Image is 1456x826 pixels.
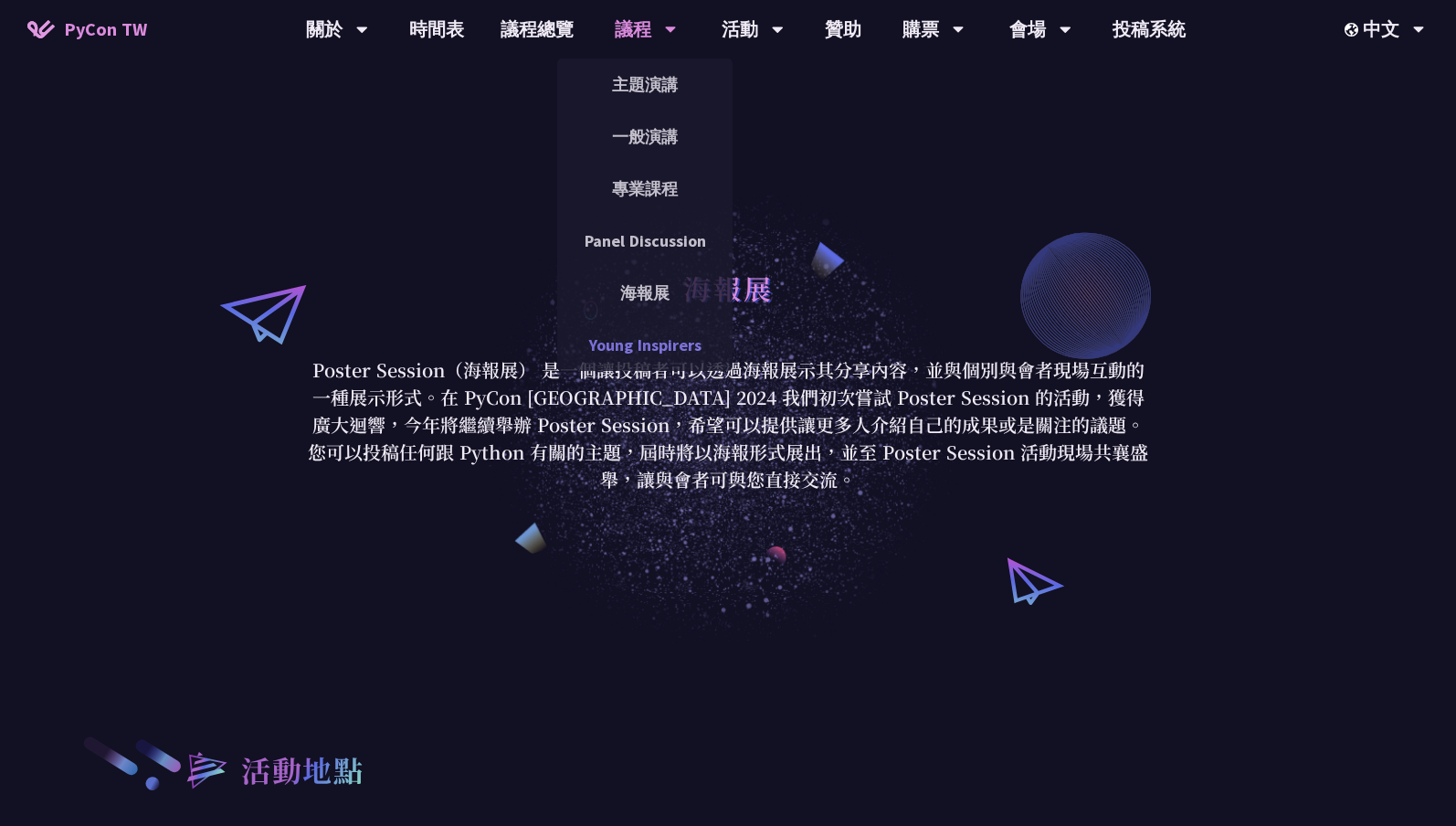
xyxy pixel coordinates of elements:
img: heading-bullet [168,735,241,804]
a: Panel Discussion [557,219,733,262]
h2: 活動地點 [241,747,364,791]
a: 主題演講 [557,63,733,106]
a: Young Inspirers [557,323,733,366]
a: 專業課程 [557,167,733,210]
p: Poster Session（海報展） 是一個讓投稿者可以透過海報展示其分享內容，並與個別與會者現場互動的一種展示形式。在 PyCon [GEOGRAPHIC_DATA] 2024 我們初次嘗試... [303,356,1153,493]
a: PyCon TW [9,6,165,52]
img: Locale Icon [1345,23,1363,37]
a: 海報展 [557,271,733,314]
img: Home icon of PyCon TW 2025 [27,20,55,38]
span: PyCon TW [64,16,147,43]
a: 一般演講 [557,115,733,158]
